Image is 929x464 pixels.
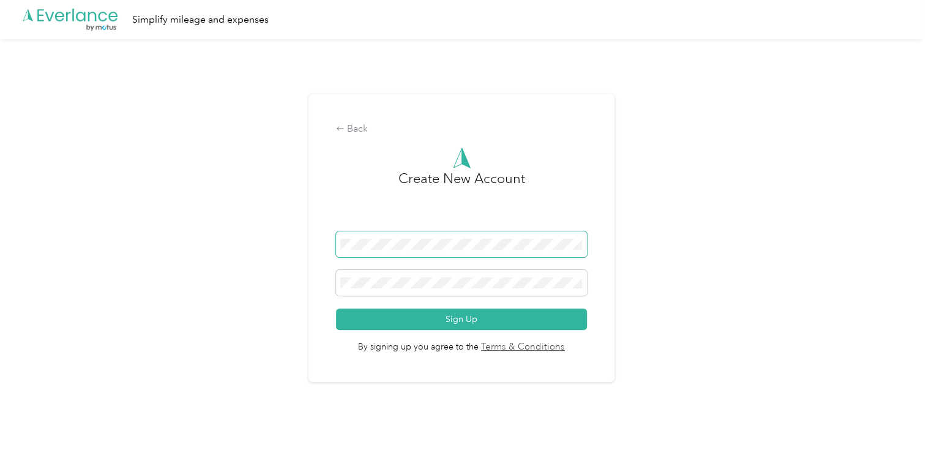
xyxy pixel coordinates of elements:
button: Sign Up [336,309,586,330]
span: By signing up you agree to the [336,330,586,354]
h3: Create New Account [398,168,525,231]
a: Terms & Conditions [479,340,565,354]
div: Simplify mileage and expenses [132,12,269,28]
div: Back [336,122,586,137]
